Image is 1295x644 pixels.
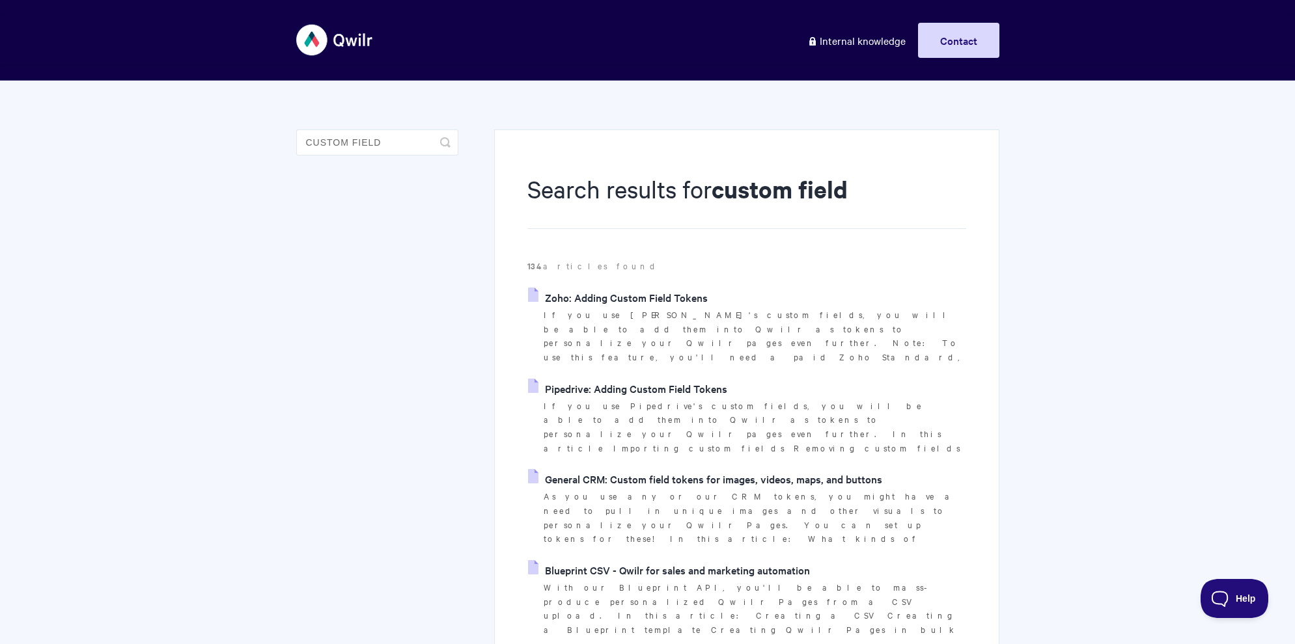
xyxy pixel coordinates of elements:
[527,259,966,273] p: articles found
[296,129,458,155] input: Search
[528,288,708,307] a: Zoho: Adding Custom Field Tokens
[544,308,966,364] p: If you use [PERSON_NAME]'s custom fields, you will be able to add them into Qwilr as tokens to pe...
[527,172,966,229] h1: Search results for
[296,16,374,64] img: Qwilr Help Center
[798,23,915,58] a: Internal knowledge
[544,489,966,546] p: As you use any or our CRM tokens, you might have a need to pull in unique images and other visual...
[1201,579,1269,618] iframe: Toggle Customer Support
[712,173,848,205] strong: custom field
[527,260,543,272] strong: 134
[544,399,966,455] p: If you use Pipedrive's custom fields, you will be able to add them into Qwilr as tokens to person...
[528,469,882,489] a: General CRM: Custom field tokens for images, videos, maps, and buttons
[918,23,999,58] a: Contact
[528,560,810,580] a: Blueprint CSV - Qwilr for sales and marketing automation
[528,379,727,398] a: Pipedrive: Adding Custom Field Tokens
[544,580,966,637] p: With our Blueprint API, you'll be able to mass-produce personalized Qwilr Pages from a CSV upload...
